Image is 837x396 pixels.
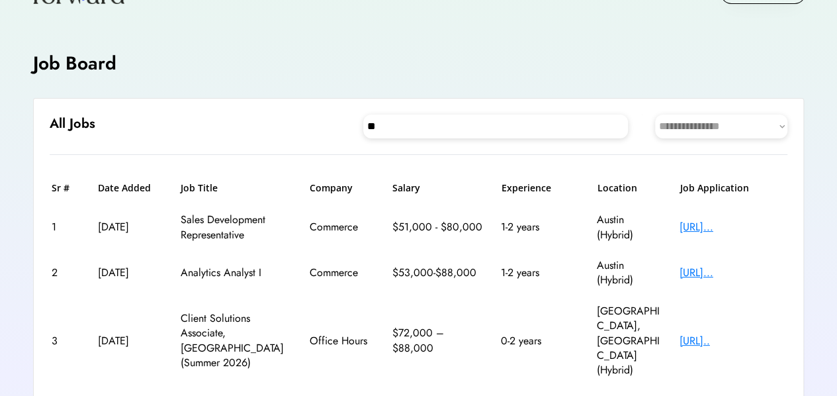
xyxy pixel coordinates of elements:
div: Commerce [310,220,376,234]
h6: Date Added [98,181,164,195]
div: [DATE] [98,220,164,234]
div: Austin (Hybrid) [597,258,663,288]
div: Commerce [310,266,376,280]
div: $53,000-$88,000 [392,266,484,280]
div: [GEOGRAPHIC_DATA], [GEOGRAPHIC_DATA] (Hybrid) [597,304,663,378]
h6: Salary [392,181,485,195]
div: [URL]... [680,220,785,234]
div: [DATE] [98,266,164,280]
div: [URL].. [680,334,785,348]
h6: Location [597,181,664,195]
div: Office Hours [310,334,376,348]
div: Austin (Hybrid) [597,213,663,242]
h6: All Jobs [50,115,95,133]
div: 2 [52,266,81,280]
div: 1-2 years [501,220,580,234]
h6: Experience [502,181,581,195]
div: Client Solutions Associate, [GEOGRAPHIC_DATA] (Summer 2026) [181,311,293,371]
div: 1-2 years [501,266,580,280]
h6: Sr # [52,181,81,195]
h6: Company [310,181,376,195]
div: 0-2 years [501,334,580,348]
div: $72,000 – $88,000 [392,326,484,356]
h4: Job Board [33,50,116,76]
div: Analytics Analyst I [181,266,293,280]
div: 3 [52,334,81,348]
div: 1 [52,220,81,234]
h6: Job Title [181,181,218,195]
div: $51,000 - $80,000 [392,220,484,234]
h6: Job Application [680,181,786,195]
div: [DATE] [98,334,164,348]
div: Sales Development Representative [181,213,293,242]
div: [URL]... [680,266,785,280]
